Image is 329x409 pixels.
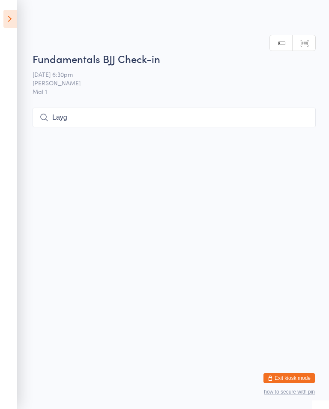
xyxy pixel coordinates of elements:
button: how to secure with pin [264,389,315,395]
span: [DATE] 6:30pm [33,70,302,78]
span: Mat 1 [33,87,316,96]
h2: Fundamentals BJJ Check-in [33,51,316,66]
input: Search [33,108,316,127]
button: Exit kiosk mode [263,373,315,383]
span: [PERSON_NAME] [33,78,302,87]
